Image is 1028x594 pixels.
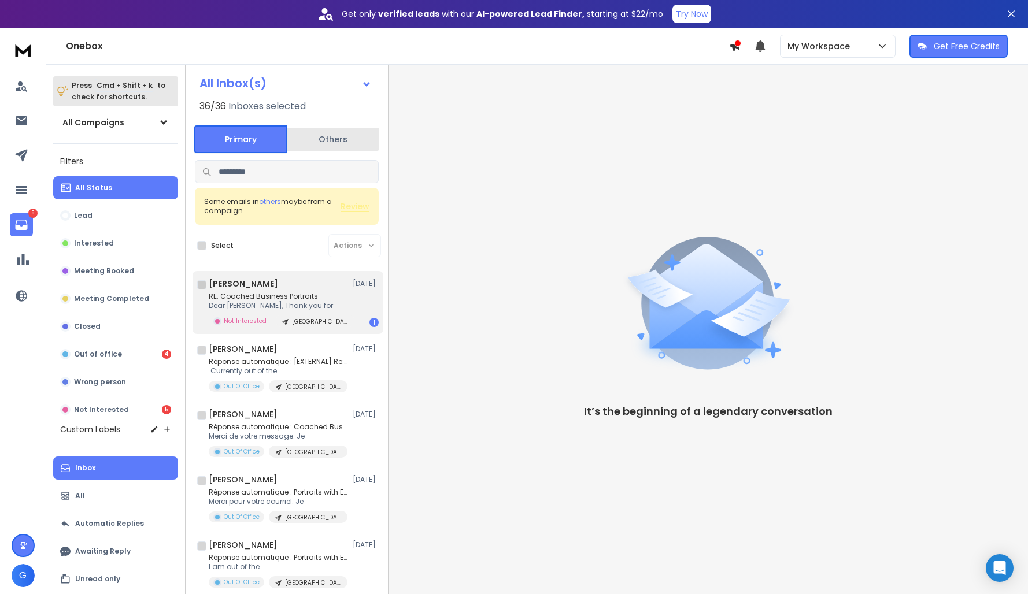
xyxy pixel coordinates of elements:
strong: AI-powered Lead Finder, [476,8,585,20]
button: All Campaigns [53,111,178,134]
h1: All Inbox(s) [199,77,267,89]
p: Out Of Office [224,447,260,456]
div: 4 [162,350,171,359]
p: Get Free Credits [934,40,1000,52]
button: Review [341,201,369,212]
p: [DATE] [353,540,379,550]
h1: [PERSON_NAME] [209,278,278,289]
p: RE: Coached Business Portraits [209,292,347,301]
button: All Inbox(s) [190,72,381,95]
p: Out Of Office [224,382,260,391]
label: Select [211,241,234,250]
h1: Onebox [66,39,729,53]
span: others [259,196,281,206]
p: Réponse automatique : Portraits with Expression [209,488,347,497]
button: G [12,564,35,587]
p: Try Now [676,8,708,20]
p: Réponse automatique : Portraits with Expression [209,553,347,562]
button: Unread only [53,567,178,591]
button: Meeting Booked [53,259,178,283]
p: [GEOGRAPHIC_DATA] [285,448,341,456]
strong: verified leads [378,8,439,20]
p: Get only with our starting at $22/mo [342,8,663,20]
p: Meeting Booked [74,266,134,276]
button: Meeting Completed [53,287,178,310]
p: Not Interested [224,317,267,325]
p: Out of office [74,350,122,359]
div: 5 [162,405,171,414]
button: All [53,484,178,507]
p: [DATE] [353,279,379,288]
span: Cmd + Shift + k [95,79,154,92]
button: Try Now [672,5,711,23]
p: [GEOGRAPHIC_DATA] [285,383,341,391]
p: All [75,491,85,500]
p: Awaiting Reply [75,547,131,556]
p: Press to check for shortcuts. [72,80,165,103]
img: logo [12,39,35,61]
a: 9 [10,213,33,236]
h1: [PERSON_NAME] [209,409,278,420]
p: Interested [74,239,114,248]
h3: Inboxes selected [228,99,306,113]
p: I am out of the [209,562,347,571]
button: Automatic Replies [53,512,178,535]
button: Closed [53,315,178,338]
p: Unread only [75,574,120,584]
button: All Status [53,176,178,199]
p: Meeting Completed [74,294,149,303]
p: [GEOGRAPHIC_DATA] [292,317,347,326]
button: Not Interested5 [53,398,178,421]
p: Out Of Office [224,578,260,586]
button: Awaiting Reply [53,540,178,563]
button: Primary [194,125,287,153]
p: Réponse automatique : [EXTERNAL] Re: Portraits [209,357,347,366]
h1: [PERSON_NAME] [209,343,278,355]
p: It’s the beginning of a legendary conversation [584,403,833,419]
p: Closed [74,322,101,331]
h1: [PERSON_NAME] [209,474,278,485]
p: Automatic Replies [75,519,144,528]
p: [DATE] [353,475,379,484]
h1: All Campaigns [62,117,124,128]
div: Some emails in maybe from a campaign [204,197,341,216]
button: Inbox [53,456,178,480]
h3: Custom Labels [60,424,120,435]
p: Inbox [75,463,95,473]
div: 1 [369,318,379,327]
p: My Workspace [787,40,855,52]
p: [DATE] [353,344,379,354]
p: Dear [PERSON_NAME], Thank you for [209,301,347,310]
p: [GEOGRAPHIC_DATA] [285,513,341,522]
p: Wrong person [74,377,126,387]
button: Wrong person [53,370,178,393]
p: Currently out of the [209,366,347,376]
button: Out of office4 [53,343,178,366]
h3: Filters [53,153,178,169]
div: Open Intercom Messenger [986,554,1014,582]
p: All Status [75,183,112,192]
p: Not Interested [74,405,129,414]
h1: [PERSON_NAME] [209,539,278,551]
p: [GEOGRAPHIC_DATA] [285,578,341,587]
p: Merci de votre message. Je [209,432,347,441]
p: 9 [28,209,38,218]
button: Others [287,127,379,152]
p: Out Of Office [224,513,260,521]
p: Lead [74,211,93,220]
p: Réponse automatique : Coached Business Portraits [209,422,347,432]
span: 36 / 36 [199,99,226,113]
p: Merci pour votre courriel. Je [209,497,347,506]
button: Lead [53,204,178,227]
p: [DATE] [353,410,379,419]
button: Get Free Credits [909,35,1008,58]
button: Interested [53,232,178,255]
